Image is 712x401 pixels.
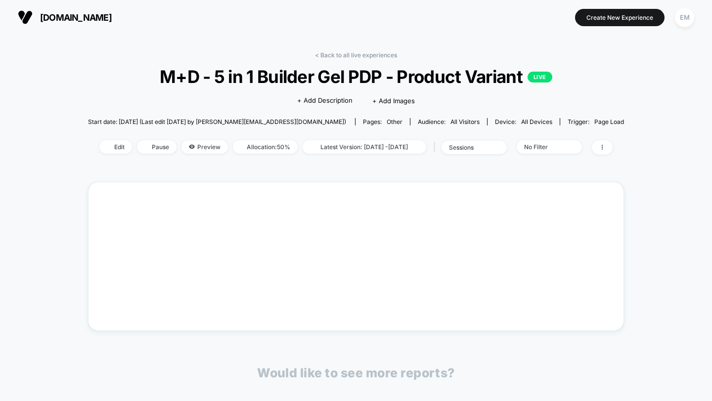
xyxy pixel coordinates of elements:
span: [DOMAIN_NAME] [40,12,112,23]
button: Create New Experience [575,9,665,26]
div: No Filter [524,143,564,151]
span: Latest Version: [DATE] - [DATE] [303,140,426,154]
p: Would like to see more reports? [257,365,455,380]
div: Pages: [363,118,402,125]
span: Edit [99,140,132,154]
span: M+D - 5 in 1 Builder Gel PDP - Product Variant [115,66,597,87]
div: sessions [449,144,489,151]
div: Trigger: [568,118,624,125]
span: + Add Description [297,96,353,106]
span: other [387,118,402,125]
img: Visually logo [18,10,33,25]
p: LIVE [528,72,552,82]
button: EM [672,7,697,28]
span: Start date: [DATE] (Last edit [DATE] by [PERSON_NAME][EMAIL_ADDRESS][DOMAIN_NAME]) [88,118,346,125]
span: + Add Images [372,97,415,105]
span: all devices [521,118,552,125]
span: Device: [487,118,560,125]
span: All Visitors [450,118,480,125]
span: Page Load [594,118,624,125]
button: [DOMAIN_NAME] [15,9,115,25]
span: Preview [181,140,228,154]
span: Allocation: 50% [233,140,298,154]
span: | [431,140,442,155]
span: Pause [137,140,177,154]
a: < Back to all live experiences [315,51,397,59]
div: Audience: [418,118,480,125]
div: EM [675,8,694,27]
